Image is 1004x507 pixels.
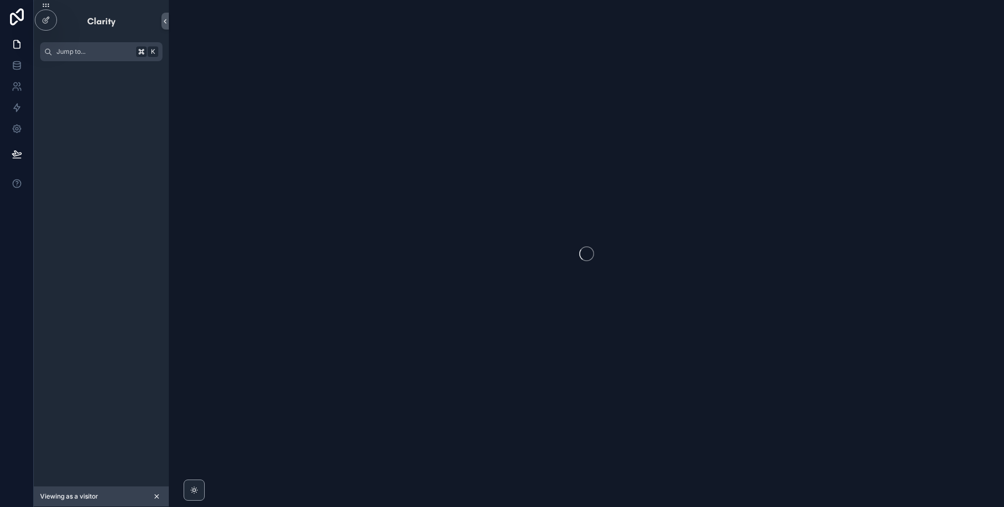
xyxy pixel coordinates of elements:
[56,47,132,56] span: Jump to...
[40,492,98,501] span: Viewing as a visitor
[149,47,157,56] span: K
[34,61,169,80] div: scrollable content
[40,42,162,61] button: Jump to...K
[87,13,117,30] img: App logo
